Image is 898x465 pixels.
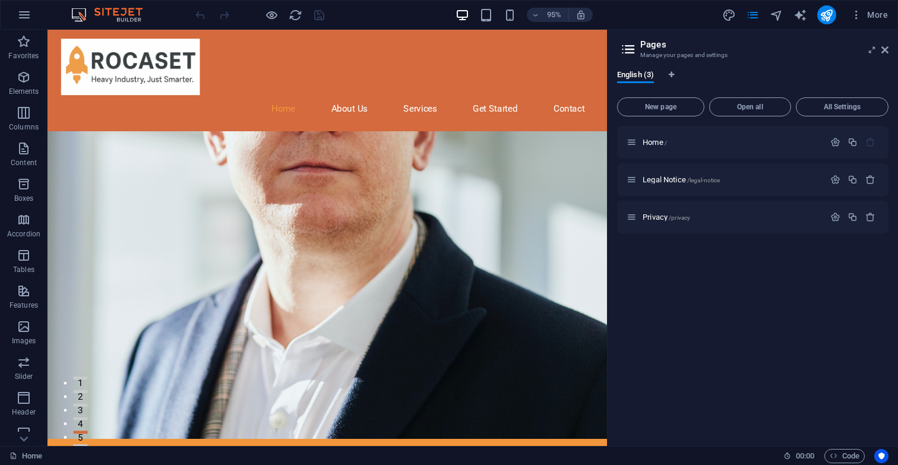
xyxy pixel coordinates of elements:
span: / [665,140,667,146]
button: New page [617,97,704,116]
div: Duplicate [848,175,858,185]
button: pages [746,8,760,22]
button: 3 [27,394,42,397]
button: 1 [27,365,42,368]
p: Boxes [14,194,34,203]
div: Duplicate [848,137,858,147]
span: All Settings [801,103,883,110]
div: Home/ [639,138,824,146]
p: Tables [13,265,34,274]
button: Open all [709,97,791,116]
div: Settings [830,212,840,222]
button: Usercentrics [874,449,888,463]
button: publish [817,5,836,24]
button: 6 [27,436,42,439]
div: Privacy/privacy [639,213,824,221]
button: design [722,8,736,22]
button: 2 [27,379,42,382]
div: Remove [865,175,875,185]
span: More [850,9,888,21]
span: 00 00 [796,449,814,463]
span: Click to open page [643,213,690,222]
button: Code [824,449,865,463]
span: : [804,451,806,460]
span: Click to open page [643,175,720,184]
span: English (3) [617,68,654,84]
div: Language Tabs [617,70,888,93]
button: 5 [27,422,42,425]
button: Click here to leave preview mode and continue editing [264,8,279,22]
i: On resize automatically adjust zoom level to fit chosen device. [576,10,586,20]
p: Elements [9,87,39,96]
div: Remove [865,212,875,222]
h6: Session time [783,449,815,463]
span: Open all [714,103,786,110]
span: Code [830,449,859,463]
button: 95% [527,8,569,22]
span: /legal-notice [687,177,720,184]
button: 4 [27,408,42,411]
button: reload [288,8,302,22]
div: Duplicate [848,212,858,222]
p: Columns [9,122,39,132]
h6: 95% [545,8,564,22]
button: More [846,5,893,24]
div: The startpage cannot be deleted [865,137,875,147]
p: Images [12,336,36,346]
button: navigator [770,8,784,22]
div: Legal Notice/legal-notice [639,176,824,184]
span: New page [622,103,699,110]
button: All Settings [796,97,888,116]
p: Slider [15,372,33,381]
div: Settings [830,175,840,185]
h2: Pages [640,39,888,50]
p: Accordion [7,229,40,239]
p: Favorites [8,51,39,61]
div: Settings [830,137,840,147]
a: Click to cancel selection. Double-click to open Pages [10,449,42,463]
i: Pages (Ctrl+Alt+S) [746,8,760,22]
span: /privacy [669,214,690,221]
img: Editor Logo [68,8,157,22]
i: Design (Ctrl+Alt+Y) [722,8,736,22]
p: Content [11,158,37,167]
span: Click to open page [643,138,667,147]
h3: Manage your pages and settings [640,50,865,61]
p: Header [12,407,36,417]
button: text_generator [793,8,808,22]
p: Features [10,300,38,310]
